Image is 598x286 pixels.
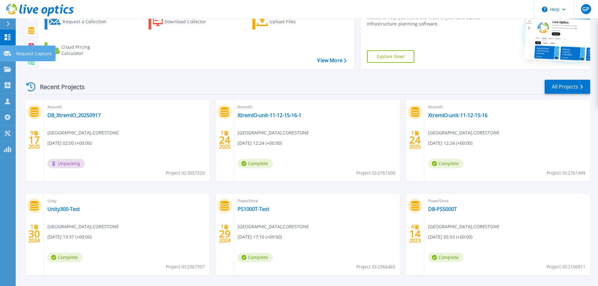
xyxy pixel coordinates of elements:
span: XtremIO [428,104,586,111]
span: [GEOGRAPHIC_DATA] , CORESTONE [238,129,309,136]
span: GP [582,7,589,12]
div: 1월 2024 [219,222,231,245]
a: Cloud Pricing Calculator [45,42,115,58]
span: 17 [29,137,40,143]
a: All Projects [545,80,590,94]
a: DB_XtremIO_20250917 [47,112,101,118]
span: [DATE] 05:53 (+00:00) [428,234,472,240]
a: View More [317,57,346,63]
div: Upload Files [269,15,320,28]
span: [DATE] 02:00 (+00:00) [47,140,92,147]
span: [DATE] 17:10 (+09:00) [238,234,282,240]
p: Request Capture [16,46,52,62]
span: XtremIO [238,104,396,111]
span: Project ID: 2761500 [356,170,395,176]
span: PowerStore [428,197,586,204]
a: Download Collector [148,14,218,30]
div: Request a Collection [62,15,113,28]
a: Upload Files [252,14,322,30]
a: XtremIO-unit-11-12-15-16-1 [238,112,301,118]
span: Complete [238,159,273,168]
a: Request a Collection [45,14,115,30]
div: Download Collector [164,15,215,28]
div: 4월 2023 [409,222,421,245]
span: Complete [428,159,463,168]
span: Complete [47,253,83,262]
div: 1월 2025 [219,128,231,151]
span: PowerStore [238,197,396,204]
div: Cloud Pricing Calculator [62,44,112,57]
div: 1월 2025 [409,128,421,151]
span: Project ID: 2761499 [547,170,585,176]
span: [DATE] 12:24 (+00:00) [238,140,282,147]
span: [GEOGRAPHIC_DATA] , CORESTONE [428,129,499,136]
div: Recent Projects [24,79,93,94]
span: XtremIO [47,104,206,111]
span: 24 [219,137,230,143]
span: 24 [409,137,421,143]
a: Unity300-Test [47,206,80,212]
span: Project ID: 3057223 [166,170,205,176]
span: Complete [238,253,273,262]
a: Explore Now! [367,50,415,63]
span: 14 [409,231,421,236]
span: 30 [29,231,40,236]
span: [DATE] 13:37 (+09:00) [47,234,92,240]
span: 29 [219,231,230,236]
span: Unpacking [47,159,85,168]
span: Project ID: 2367357 [166,263,205,270]
div: 1월 2024 [28,222,40,245]
div: 9월 2025 [28,128,40,151]
span: Complete [428,253,463,262]
span: [GEOGRAPHIC_DATA] , CORESTONE [238,223,309,230]
span: [GEOGRAPHIC_DATA] , CORESTONE [47,223,119,230]
span: Unity [47,197,206,204]
a: DB-PS5000T [428,206,457,212]
a: XtremIO-unit-11-12-15-16 [428,112,488,118]
span: Project ID: 2106911 [547,263,585,270]
span: Project ID: 2366465 [356,263,395,270]
span: [GEOGRAPHIC_DATA] , CORESTONE [428,223,499,230]
span: [GEOGRAPHIC_DATA] , CORESTONE [47,129,119,136]
a: PS1000T-Test [238,206,269,212]
span: [DATE] 12:24 (+00:00) [428,140,472,147]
